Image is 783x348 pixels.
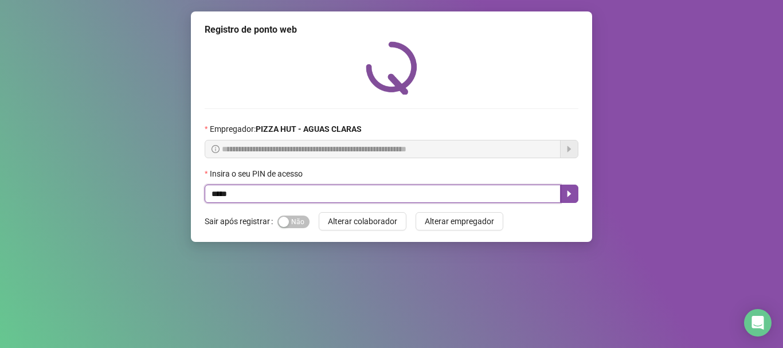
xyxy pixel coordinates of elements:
button: Alterar colaborador [319,212,406,230]
img: QRPoint [366,41,417,95]
span: caret-right [565,189,574,198]
label: Insira o seu PIN de acesso [205,167,310,180]
span: info-circle [212,145,220,153]
div: Registro de ponto web [205,23,578,37]
label: Sair após registrar [205,212,277,230]
span: Alterar colaborador [328,215,397,228]
button: Alterar empregador [416,212,503,230]
span: Alterar empregador [425,215,494,228]
strong: PIZZA HUT - AGUAS CLARAS [256,124,362,134]
div: Open Intercom Messenger [744,309,772,337]
span: Empregador : [210,123,362,135]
